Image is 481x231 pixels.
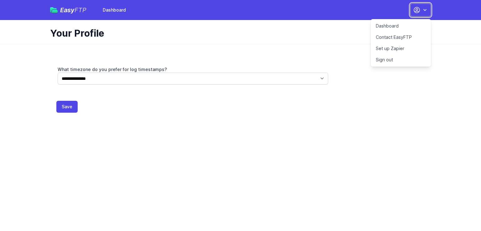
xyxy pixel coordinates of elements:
h1: Your Profile [50,28,426,39]
button: Save [56,101,78,113]
label: What timezone do you prefer for log timestamps? [58,66,328,73]
a: EasyFTP [50,7,86,13]
a: Dashboard [99,4,130,16]
img: easyftp_logo.png [50,7,58,13]
a: Contact EasyFTP [371,32,431,43]
span: Easy [60,7,86,13]
a: Set up Zapier [371,43,431,54]
iframe: Drift Widget Chat Controller [450,200,473,223]
a: Sign out [371,54,431,65]
a: Dashboard [371,20,431,32]
span: FTP [75,6,86,14]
